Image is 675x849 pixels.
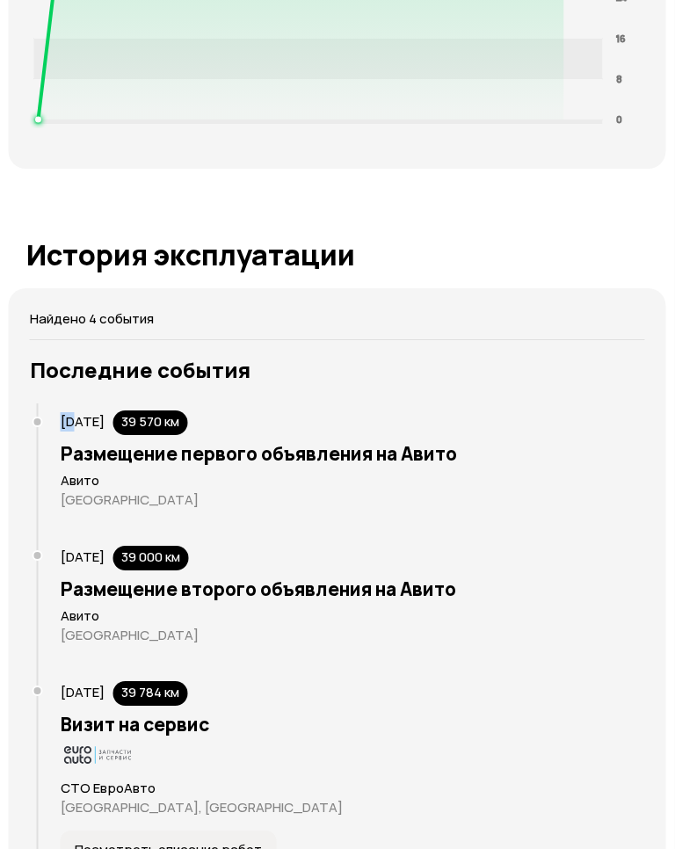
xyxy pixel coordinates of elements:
tspan: 8 [617,72,623,85]
h1: История эксплуатации [26,239,649,271]
p: [GEOGRAPHIC_DATA], [GEOGRAPHIC_DATA] [61,799,669,816]
div: 39 000 км [113,546,189,570]
h3: Последние события [30,358,645,382]
span: [DATE] [61,548,105,566]
h3: Размещение второго объявления на Авито [61,577,669,600]
div: 39 784 км [113,681,188,706]
h3: Размещение первого объявления на Авито [61,442,669,465]
span: [DATE] [61,683,105,701]
p: [GEOGRAPHIC_DATA] [61,491,669,509]
p: Авито [61,607,669,625]
h3: Визит на сервис [61,713,669,736]
p: [GEOGRAPHIC_DATA] [61,627,669,644]
p: Найдено 4 события [30,309,645,329]
tspan: 0 [617,112,623,126]
img: logo [61,743,135,767]
p: СТО ЕвроАвто [61,780,669,797]
p: Авито [61,472,669,490]
div: 39 570 км [113,410,188,435]
tspan: 16 [617,32,627,45]
span: [DATE] [61,412,105,431]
